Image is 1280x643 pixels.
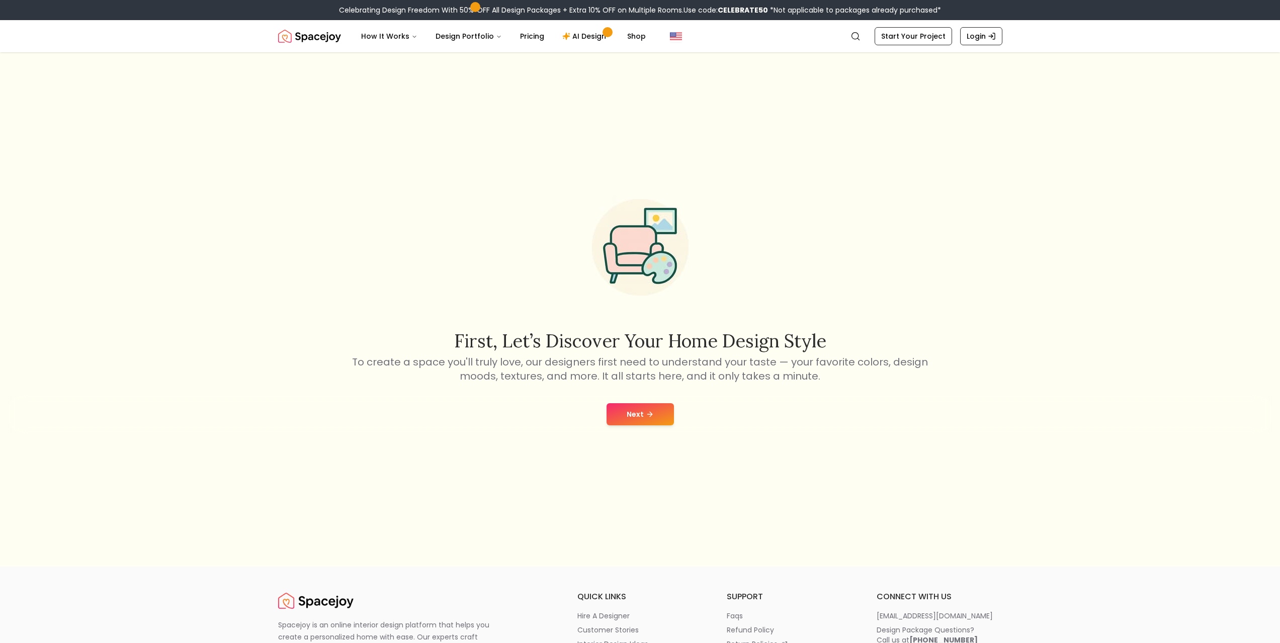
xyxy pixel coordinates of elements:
p: hire a designer [577,611,630,621]
p: To create a space you'll truly love, our designers first need to understand your taste — your fav... [351,355,930,383]
span: *Not applicable to packages already purchased* [768,5,941,15]
h2: First, let’s discover your home design style [351,331,930,351]
nav: Global [278,20,1002,52]
h6: support [727,591,852,603]
a: hire a designer [577,611,703,621]
p: [EMAIL_ADDRESS][DOMAIN_NAME] [877,611,993,621]
a: refund policy [727,625,852,635]
a: faqs [727,611,852,621]
p: customer stories [577,625,639,635]
a: [EMAIL_ADDRESS][DOMAIN_NAME] [877,611,1002,621]
div: Celebrating Design Freedom With 50% OFF All Design Packages + Extra 10% OFF on Multiple Rooms. [339,5,941,15]
nav: Main [353,26,654,46]
p: refund policy [727,625,774,635]
img: Start Style Quiz Illustration [576,183,705,312]
img: Spacejoy Logo [278,591,354,611]
a: customer stories [577,625,703,635]
img: Spacejoy Logo [278,26,341,46]
a: Start Your Project [875,27,952,45]
a: AI Design [554,26,617,46]
a: Login [960,27,1002,45]
span: Use code: [684,5,768,15]
h6: connect with us [877,591,1002,603]
img: United States [670,30,682,42]
button: Next [607,403,674,425]
button: How It Works [353,26,425,46]
a: Pricing [512,26,552,46]
b: CELEBRATE50 [718,5,768,15]
button: Design Portfolio [428,26,510,46]
a: Shop [619,26,654,46]
p: faqs [727,611,743,621]
h6: quick links [577,591,703,603]
a: Spacejoy [278,26,341,46]
a: Spacejoy [278,591,354,611]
